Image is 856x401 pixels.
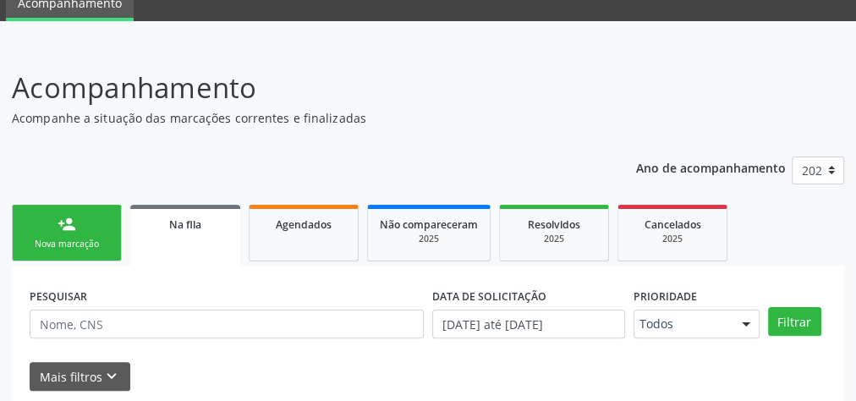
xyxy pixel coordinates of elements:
label: DATA DE SOLICITAÇÃO [432,283,546,310]
span: Resolvidos [528,217,580,232]
div: 2025 [380,233,478,245]
div: 2025 [630,233,715,245]
span: Todos [639,316,725,332]
div: 2025 [512,233,596,245]
span: Agendados [276,217,332,232]
span: Não compareceram [380,217,478,232]
label: PESQUISAR [30,283,87,310]
p: Acompanhamento [12,67,595,109]
input: Nome, CNS [30,310,424,338]
span: Cancelados [645,217,701,232]
div: Nova marcação [25,238,109,250]
span: Na fila [169,217,201,232]
i: keyboard_arrow_down [102,367,121,386]
p: Ano de acompanhamento [636,157,786,178]
p: Acompanhe a situação das marcações correntes e finalizadas [12,109,595,127]
button: Filtrar [768,307,821,336]
div: person_add [58,215,76,233]
input: Selecione um intervalo [432,310,625,338]
button: Mais filtroskeyboard_arrow_down [30,362,130,392]
label: Prioridade [634,283,697,310]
